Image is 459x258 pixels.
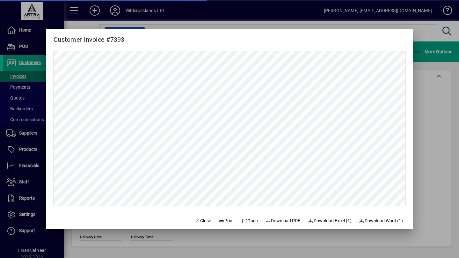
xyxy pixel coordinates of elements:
[263,215,303,226] a: Download PDF
[266,217,301,224] span: Download PDF
[46,29,132,45] h2: Customer Invoice #7393
[359,217,403,224] span: Download Word (1)
[239,215,260,226] a: Open
[242,217,258,224] span: Open
[305,215,354,226] button: Download Excel (1)
[308,217,352,224] span: Download Excel (1)
[357,215,406,226] button: Download Word (1)
[192,215,214,226] button: Close
[216,215,237,226] button: Print
[219,217,234,224] span: Print
[195,217,211,224] span: Close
